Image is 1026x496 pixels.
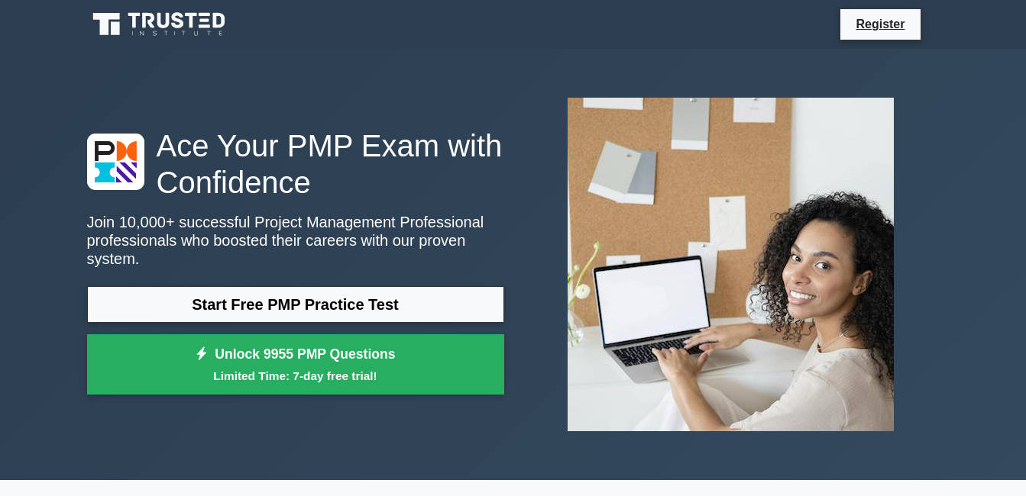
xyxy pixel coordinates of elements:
[87,213,504,268] p: Join 10,000+ successful Project Management Professional professionals who boosted their careers w...
[87,127,504,201] h1: Ace Your PMP Exam with Confidence
[106,367,485,385] small: Limited Time: 7-day free trial!
[87,286,504,323] a: Start Free PMP Practice Test
[87,334,504,395] a: Unlock 9955 PMP QuestionsLimited Time: 7-day free trial!
[846,14,914,34] a: Register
